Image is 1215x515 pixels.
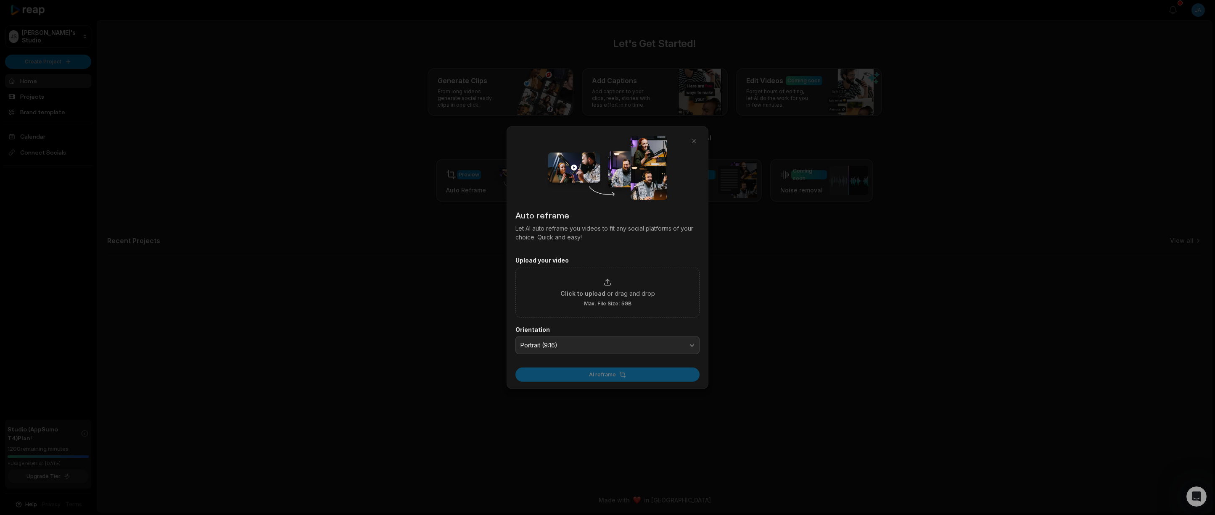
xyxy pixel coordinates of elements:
span: Max. File Size: 5GB [584,300,631,307]
span: or drag and drop [607,289,655,297]
p: Let AI auto reframe you videos to fit any social platforms of your choice. Quick and easy! [515,224,700,242]
span: Portrait (9:16) [520,342,683,349]
h2: Auto reframe [515,209,700,221]
label: Upload your video [515,257,700,264]
iframe: Intercom live chat [1186,486,1207,507]
label: Orientation [515,326,700,333]
button: Portrait (9:16) [515,336,700,354]
img: auto_reframe_dialog.png [548,135,667,200]
span: Click to upload [560,289,605,297]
